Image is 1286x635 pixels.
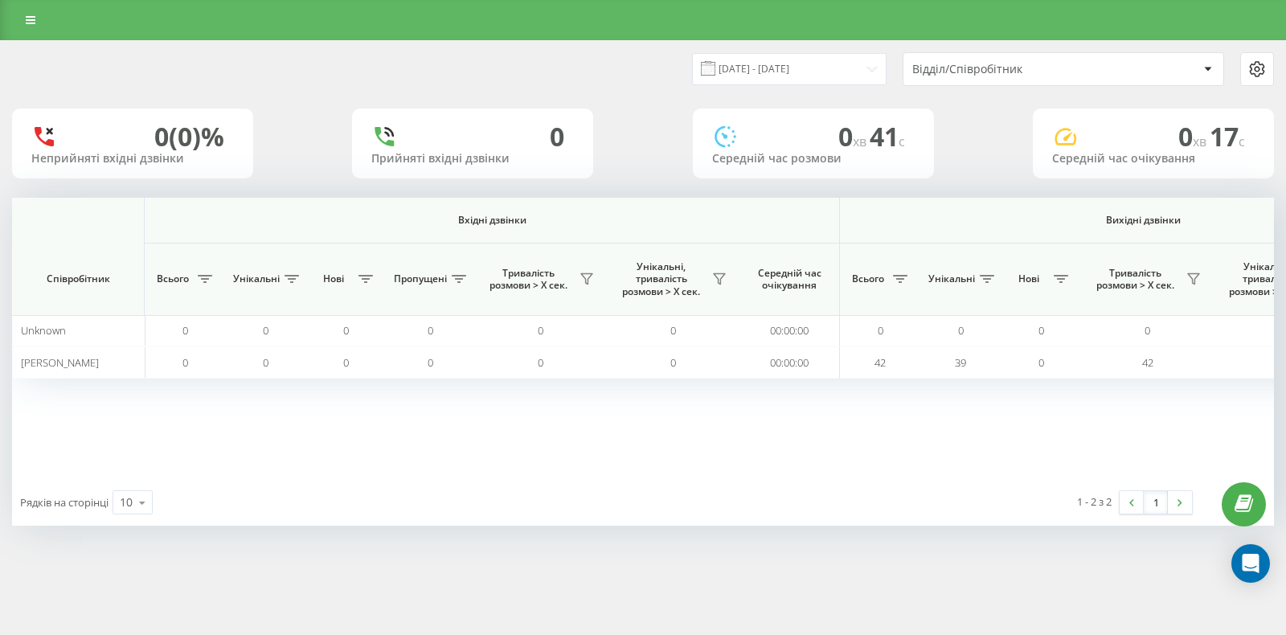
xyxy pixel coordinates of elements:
span: 0 [1038,355,1044,370]
span: Вхідні дзвінки [186,214,797,227]
span: Середній час очікування [752,267,827,292]
span: 0 [838,119,870,154]
span: 0 [182,355,188,370]
span: 0 [878,323,883,338]
span: Unknown [21,323,66,338]
span: 39 [955,355,966,370]
span: 42 [1142,355,1153,370]
span: c [899,133,905,150]
div: 0 [550,121,564,152]
span: 0 [1178,119,1210,154]
span: Рядків на сторінці [20,495,109,510]
div: Прийняті вхідні дзвінки [371,152,574,166]
span: Унікальні [928,272,975,285]
span: 0 [670,355,676,370]
span: Пропущені [394,272,447,285]
td: 00:00:00 [739,315,840,346]
span: 0 [1145,323,1150,338]
div: Середній час очікування [1052,152,1255,166]
span: 0 [538,323,543,338]
span: 0 [538,355,543,370]
span: Всього [848,272,888,285]
span: 0 [1038,323,1044,338]
span: 17 [1210,119,1245,154]
div: 1 - 2 з 2 [1077,494,1112,510]
span: 0 [958,323,964,338]
div: Середній час розмови [712,152,915,166]
span: Унікальні [233,272,280,285]
span: c [1239,133,1245,150]
span: 41 [870,119,905,154]
span: Нові [1009,272,1049,285]
span: [PERSON_NAME] [21,355,99,370]
span: 0 [263,355,268,370]
span: Тривалість розмови > Х сек. [1089,267,1182,292]
span: 0 [428,323,433,338]
span: 0 [343,355,349,370]
span: Співробітник [26,272,130,285]
div: Неприйняті вхідні дзвінки [31,152,234,166]
div: 0 (0)% [154,121,224,152]
span: 0 [670,323,676,338]
span: Всього [153,272,193,285]
span: хв [1193,133,1210,150]
span: Тривалість розмови > Х сек. [482,267,575,292]
td: 00:00:00 [739,346,840,378]
span: 0 [428,355,433,370]
div: 10 [120,494,133,510]
span: Унікальні, тривалість розмови > Х сек. [615,260,707,298]
span: 0 [182,323,188,338]
span: 0 [343,323,349,338]
span: 0 [263,323,268,338]
span: хв [853,133,870,150]
div: Відділ/Співробітник [912,63,1104,76]
span: 42 [874,355,886,370]
a: 1 [1144,491,1168,514]
span: Нові [313,272,354,285]
div: Open Intercom Messenger [1231,544,1270,583]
